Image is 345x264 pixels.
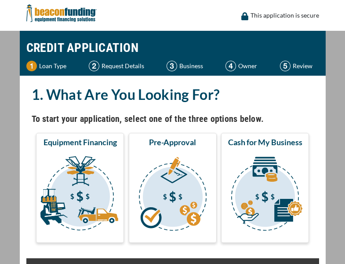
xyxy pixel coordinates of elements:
p: Business [179,61,203,71]
img: Equipment Financing [38,151,122,239]
h1: CREDIT APPLICATION [26,35,319,61]
img: Step 3 [167,61,177,71]
p: Owner [238,61,257,71]
button: Equipment Financing [36,133,124,243]
img: lock icon to convery security [241,12,248,20]
img: Step 1 [26,61,37,71]
img: Step 4 [225,61,236,71]
img: Step 2 [89,61,99,71]
button: Cash for My Business [221,133,309,243]
p: Request Details [102,61,144,71]
p: Review [293,61,312,71]
p: This application is secure [251,10,319,21]
img: Cash for My Business [223,151,307,239]
h4: To start your application, select one of the three options below. [32,111,314,126]
img: Pre-Approval [131,151,215,239]
p: Loan Type [39,61,66,71]
span: Equipment Financing [44,137,117,147]
h2: 1. What Are You Looking For? [32,84,314,105]
button: Pre-Approval [129,133,217,243]
span: Pre-Approval [149,137,196,147]
img: Step 5 [280,61,291,71]
span: Cash for My Business [228,137,302,147]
